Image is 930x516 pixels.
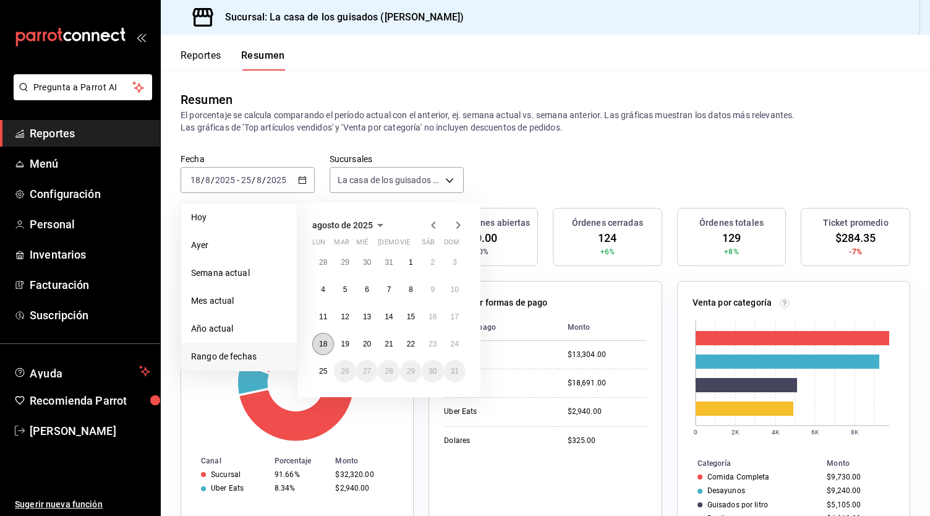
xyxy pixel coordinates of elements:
input: -- [190,175,201,185]
abbr: 30 de agosto de 2025 [429,367,437,376]
button: 7 de agosto de 2025 [378,278,399,301]
text: 4K [772,429,780,436]
abbr: 26 de agosto de 2025 [341,367,349,376]
span: Inventarios [30,246,150,263]
button: 14 de agosto de 2025 [378,306,399,328]
abbr: 2 de agosto de 2025 [430,258,435,267]
a: Pregunta a Parrot AI [9,90,152,103]
th: Canal [181,454,270,468]
input: ---- [215,175,236,185]
span: Reportes [30,125,150,142]
span: Semana actual [191,267,287,280]
button: 22 de agosto de 2025 [400,333,422,355]
span: agosto de 2025 [312,220,373,230]
th: Categoría [678,457,822,470]
input: -- [241,175,252,185]
abbr: 29 de julio de 2025 [341,258,349,267]
abbr: 29 de agosto de 2025 [407,367,415,376]
abbr: 8 de agosto de 2025 [409,285,413,294]
abbr: 5 de agosto de 2025 [343,285,348,294]
th: Monto [558,314,647,341]
abbr: 4 de agosto de 2025 [321,285,325,294]
abbr: 31 de agosto de 2025 [451,367,459,376]
input: ---- [266,175,287,185]
abbr: 15 de agosto de 2025 [407,312,415,321]
text: 2K [732,429,740,436]
span: Año actual [191,322,287,335]
span: Ayer [191,239,287,252]
div: Dolares [444,436,547,446]
button: 30 de agosto de 2025 [422,360,443,382]
abbr: 16 de agosto de 2025 [429,312,437,321]
abbr: 18 de agosto de 2025 [319,340,327,348]
abbr: 12 de agosto de 2025 [341,312,349,321]
abbr: 7 de agosto de 2025 [387,285,391,294]
span: Rango de fechas [191,350,287,363]
div: $13,304.00 [568,350,647,360]
abbr: 6 de agosto de 2025 [365,285,369,294]
abbr: 11 de agosto de 2025 [319,312,327,321]
abbr: 14 de agosto de 2025 [385,312,393,321]
button: Pregunta a Parrot AI [14,74,152,100]
span: [PERSON_NAME] [30,423,150,439]
button: 31 de julio de 2025 [378,251,399,273]
span: Facturación [30,277,150,293]
button: 27 de agosto de 2025 [356,360,378,382]
span: -7% [849,246,861,257]
abbr: 28 de julio de 2025 [319,258,327,267]
abbr: 20 de agosto de 2025 [363,340,371,348]
abbr: lunes [312,238,325,251]
div: $9,240.00 [827,486,890,495]
button: 23 de agosto de 2025 [422,333,443,355]
abbr: domingo [444,238,459,251]
button: 24 de agosto de 2025 [444,333,466,355]
abbr: 30 de julio de 2025 [363,258,371,267]
button: 25 de agosto de 2025 [312,360,334,382]
button: 30 de julio de 2025 [356,251,378,273]
button: 8 de agosto de 2025 [400,278,422,301]
abbr: 21 de agosto de 2025 [385,340,393,348]
button: 6 de agosto de 2025 [356,278,378,301]
button: 2 de agosto de 2025 [422,251,443,273]
abbr: 10 de agosto de 2025 [451,285,459,294]
button: 9 de agosto de 2025 [422,278,443,301]
button: 13 de agosto de 2025 [356,306,378,328]
label: Fecha [181,155,315,163]
abbr: 19 de agosto de 2025 [341,340,349,348]
div: $2,940.00 [568,406,647,417]
abbr: 9 de agosto de 2025 [430,285,435,294]
span: Suscripción [30,307,150,324]
div: $18,691.00 [568,378,647,389]
abbr: jueves [378,238,451,251]
div: 8.34% [275,484,326,492]
abbr: 1 de agosto de 2025 [409,258,413,267]
span: Configuración [30,186,150,202]
div: $9,730.00 [827,473,890,481]
div: $2,940.00 [335,484,393,492]
button: 28 de agosto de 2025 [378,360,399,382]
text: 6K [811,429,819,436]
button: 1 de agosto de 2025 [400,251,422,273]
abbr: 24 de agosto de 2025 [451,340,459,348]
div: Uber Eats [211,484,244,492]
span: Recomienda Parrot [30,392,150,409]
button: 20 de agosto de 2025 [356,333,378,355]
button: 19 de agosto de 2025 [334,333,356,355]
abbr: 3 de agosto de 2025 [453,258,457,267]
div: 91.66% [275,470,326,479]
span: Hoy [191,211,287,224]
button: 29 de julio de 2025 [334,251,356,273]
th: Porcentaje [270,454,331,468]
span: Personal [30,216,150,233]
h3: Órdenes totales [699,217,764,230]
button: agosto de 2025 [312,218,388,233]
label: Sucursales [330,155,464,163]
div: $5,105.00 [827,501,890,509]
button: 5 de agosto de 2025 [334,278,356,301]
span: / [201,175,205,185]
span: 124 [598,230,616,246]
span: Menú [30,155,150,172]
abbr: 22 de agosto de 2025 [407,340,415,348]
span: Ayuda [30,364,134,379]
div: Comida Completa [707,473,770,481]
